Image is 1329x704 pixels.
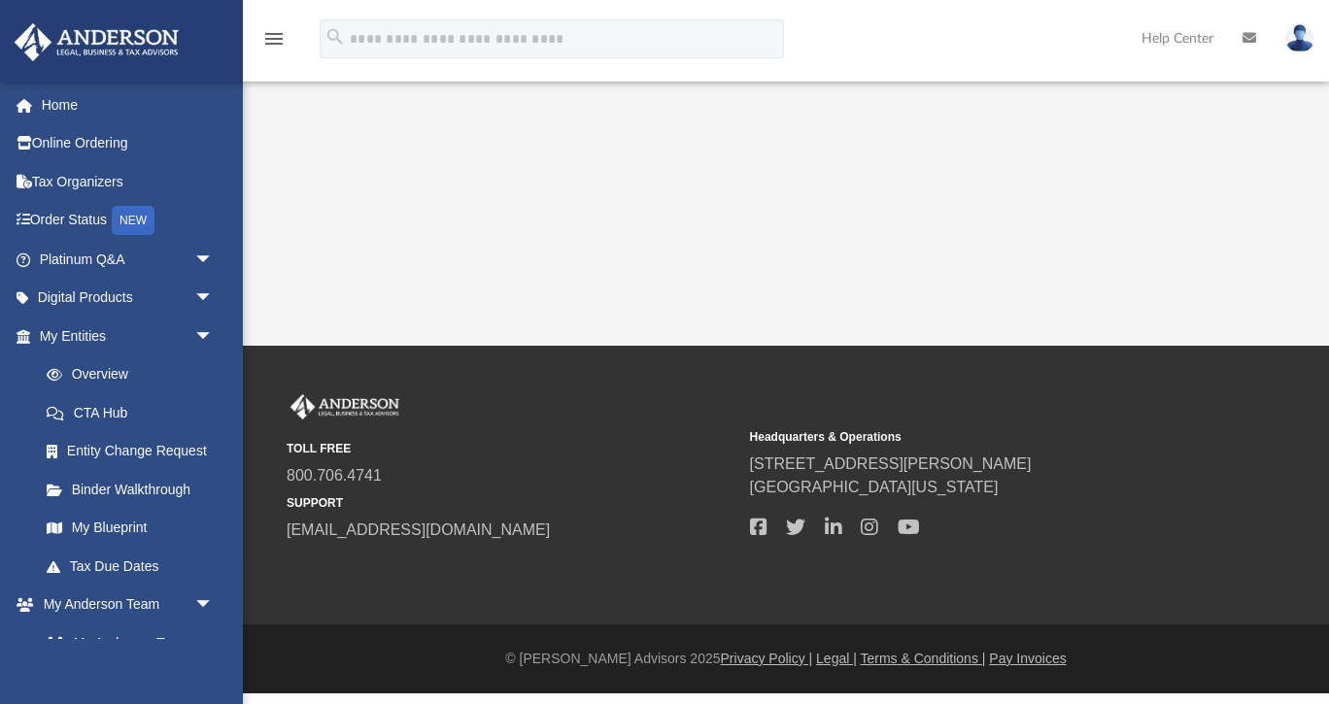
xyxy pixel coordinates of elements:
a: Entity Change Request [27,432,243,471]
a: Tax Organizers [14,162,243,201]
img: Anderson Advisors Platinum Portal [287,394,403,419]
small: SUPPORT [287,494,736,512]
a: My Anderson Teamarrow_drop_down [14,586,233,624]
a: Terms & Conditions | [861,651,986,666]
a: [STREET_ADDRESS][PERSON_NAME] [750,455,1032,472]
a: Platinum Q&Aarrow_drop_down [14,240,243,279]
a: Privacy Policy | [721,651,813,666]
img: Anderson Advisors Platinum Portal [9,23,185,61]
a: [EMAIL_ADDRESS][DOMAIN_NAME] [287,521,550,538]
a: CTA Hub [27,393,243,432]
a: Tax Due Dates [27,547,243,586]
a: 800.706.4741 [287,467,382,484]
a: Legal | [816,651,857,666]
div: © [PERSON_NAME] Advisors 2025 [243,649,1329,669]
a: menu [262,37,286,50]
i: search [324,26,346,48]
a: My Blueprint [27,509,233,548]
i: menu [262,27,286,50]
a: Order StatusNEW [14,201,243,241]
a: Home [14,85,243,124]
a: Binder Walkthrough [27,470,243,509]
a: My Anderson Team [27,623,223,662]
img: User Pic [1285,24,1314,52]
span: arrow_drop_down [194,317,233,356]
span: arrow_drop_down [194,240,233,280]
a: [GEOGRAPHIC_DATA][US_STATE] [750,479,999,495]
a: Online Ordering [14,124,243,163]
div: NEW [112,206,154,235]
a: Digital Productsarrow_drop_down [14,279,243,318]
span: arrow_drop_down [194,279,233,318]
small: Headquarters & Operations [750,428,1200,446]
a: My Entitiesarrow_drop_down [14,317,243,355]
small: TOLL FREE [287,440,736,457]
span: arrow_drop_down [194,586,233,625]
a: Overview [27,355,243,394]
a: Pay Invoices [989,651,1066,666]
